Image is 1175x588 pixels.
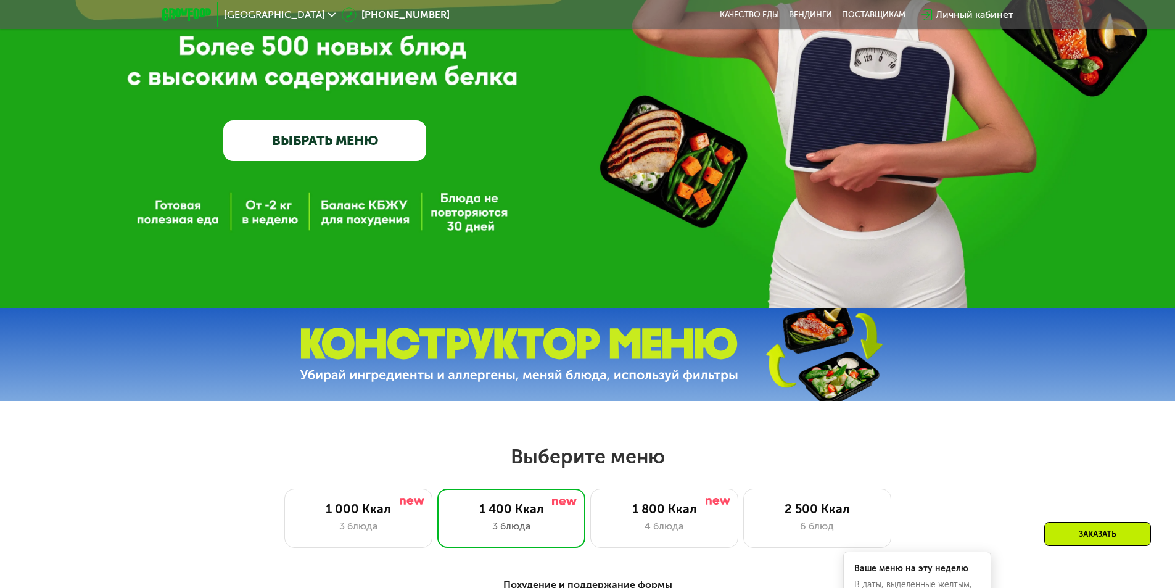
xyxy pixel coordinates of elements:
[603,502,725,516] div: 1 800 Ккал
[603,519,725,534] div: 4 блюда
[342,7,450,22] a: [PHONE_NUMBER]
[450,502,572,516] div: 1 400 Ккал
[854,565,980,573] div: Ваше меню на эту неделю
[297,519,419,534] div: 3 блюда
[720,10,779,20] a: Качество еды
[223,120,426,161] a: ВЫБРАТЬ МЕНЮ
[756,502,878,516] div: 2 500 Ккал
[297,502,419,516] div: 1 000 Ккал
[39,444,1136,469] h2: Выберите меню
[224,10,325,20] span: [GEOGRAPHIC_DATA]
[1044,522,1151,546] div: Заказать
[842,10,905,20] div: поставщикам
[789,10,832,20] a: Вендинги
[756,519,878,534] div: 6 блюд
[450,519,572,534] div: 3 блюда
[936,7,1013,22] div: Личный кабинет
